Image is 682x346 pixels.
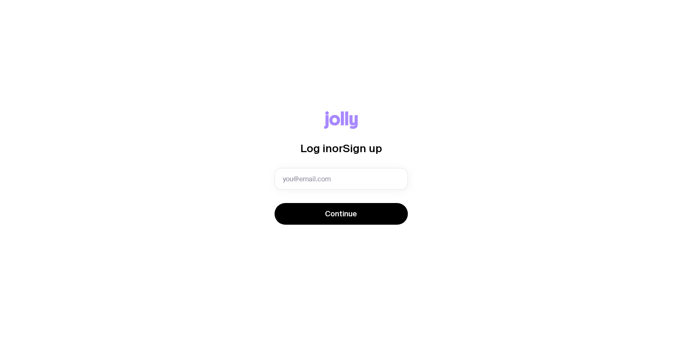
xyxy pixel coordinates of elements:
[332,142,343,154] span: or
[325,209,357,219] span: Continue
[300,142,332,154] span: Log in
[275,203,408,225] button: Continue
[343,142,382,154] span: Sign up
[275,168,408,190] input: you@email.com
